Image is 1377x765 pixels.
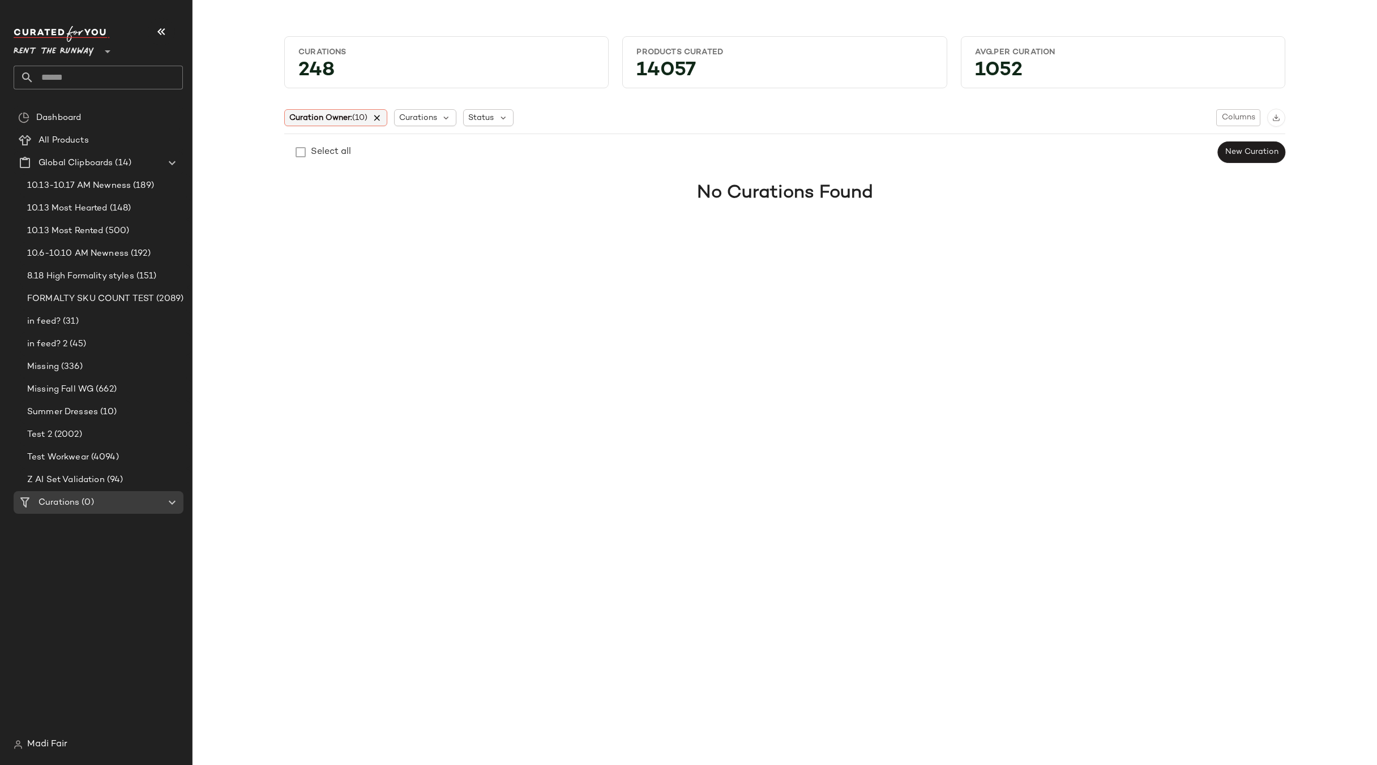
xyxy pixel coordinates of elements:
[27,202,108,215] span: 10.13 Most Hearted
[14,740,23,749] img: svg%3e
[27,451,89,464] span: Test Workwear
[93,383,117,396] span: (662)
[67,338,86,351] span: (45)
[27,406,98,419] span: Summer Dresses
[27,738,67,751] span: Madi Fair
[289,112,367,124] span: Curation Owner:
[27,360,59,373] span: Missing
[311,145,351,159] div: Select all
[79,496,93,509] span: (0)
[39,496,79,509] span: Curations
[27,293,154,306] span: FORMALTY SKU COUNT TEST
[27,225,103,238] span: 10.13 Most Rented
[89,451,119,464] span: (4094)
[131,179,154,192] span: (189)
[108,202,131,215] span: (148)
[154,293,183,306] span: (2089)
[39,134,89,147] span: All Products
[103,225,129,238] span: (500)
[289,62,604,83] div: 248
[98,406,117,419] span: (10)
[1216,109,1260,126] button: Columns
[27,315,61,328] span: in feed?
[975,47,1271,58] div: Avg.per Curation
[468,112,494,124] span: Status
[352,114,367,122] span: (10)
[36,111,81,124] span: Dashboard
[59,360,83,373] span: (336)
[52,428,82,441] span: (2002)
[105,474,123,487] span: (94)
[697,179,873,207] h1: No Curations Found
[1225,148,1278,157] span: New Curation
[18,112,29,123] img: svg%3e
[39,157,113,170] span: Global Clipboards
[61,315,79,328] span: (31)
[14,38,94,59] span: Rent the Runway
[27,179,131,192] span: 10.13-10.17 AM Newness
[27,428,52,441] span: Test 2
[129,247,151,260] span: (192)
[627,62,942,83] div: 14057
[298,47,595,58] div: Curations
[1221,113,1255,122] span: Columns
[1218,141,1285,163] button: New Curation
[27,270,134,283] span: 8.18 High Formality styles
[14,26,110,42] img: cfy_white_logo.C9jOOHJF.svg
[27,247,129,260] span: 10.6-10.10 AM Newness
[27,474,105,487] span: Z AI Set Validation
[113,157,131,170] span: (14)
[399,112,437,124] span: Curations
[966,62,1280,83] div: 1052
[27,383,93,396] span: Missing Fall WG
[134,270,157,283] span: (151)
[636,47,933,58] div: Products Curated
[27,338,67,351] span: in feed? 2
